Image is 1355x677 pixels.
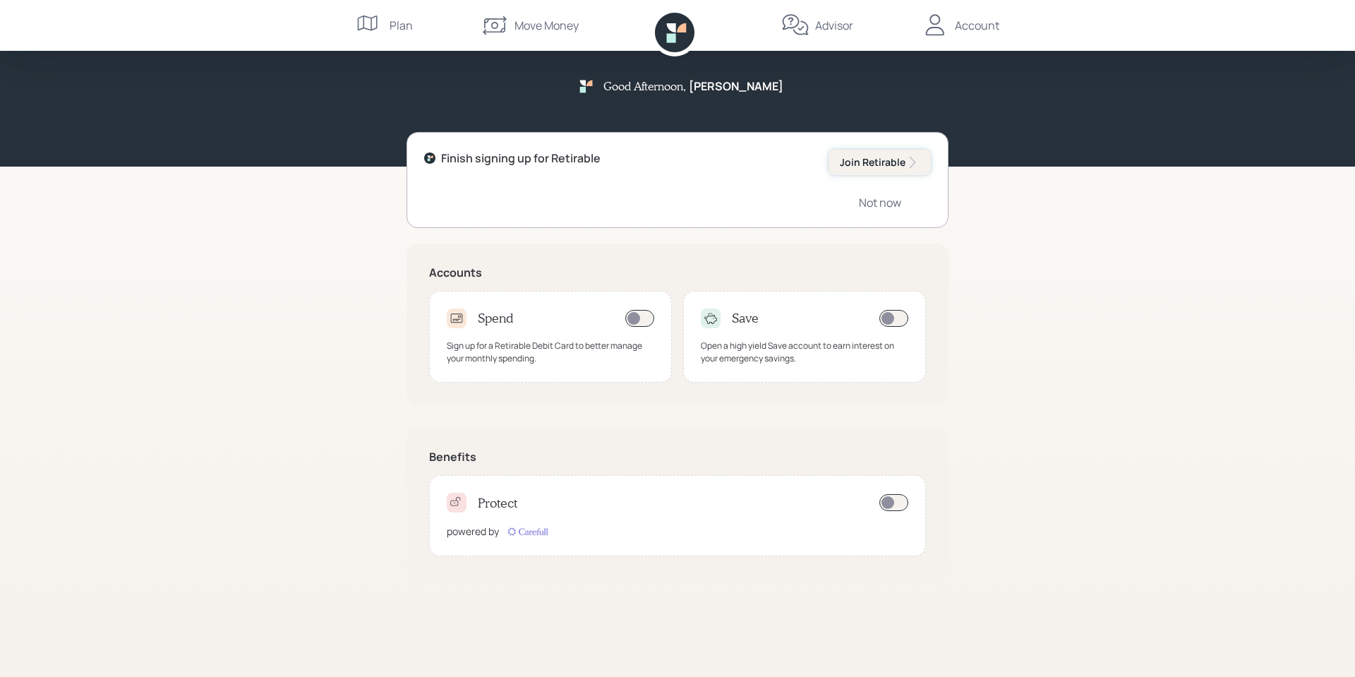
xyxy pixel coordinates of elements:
img: carefull-M2HCGCDH.digested.png [505,525,550,539]
h5: Benefits [429,450,926,464]
div: Not now [859,195,901,210]
h4: Protect [478,496,517,511]
div: Advisor [815,17,853,34]
div: Join Retirable [840,155,920,169]
div: Finish signing up for Retirable [441,150,601,167]
h5: Accounts [429,266,926,280]
div: Move Money [514,17,579,34]
div: powered by [447,524,499,539]
h5: [PERSON_NAME] [689,80,783,93]
h5: Good Afternoon , [603,79,686,92]
div: Open a high yield Save account to earn interest on your emergency savings. [701,340,908,365]
button: Join Retirable [829,150,931,175]
div: Plan [390,17,413,34]
h4: Save [732,311,759,326]
div: Sign up for a Retirable Debit Card to better manage your monthly spending. [447,340,654,365]
div: Account [955,17,999,34]
h4: Spend [478,311,514,326]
